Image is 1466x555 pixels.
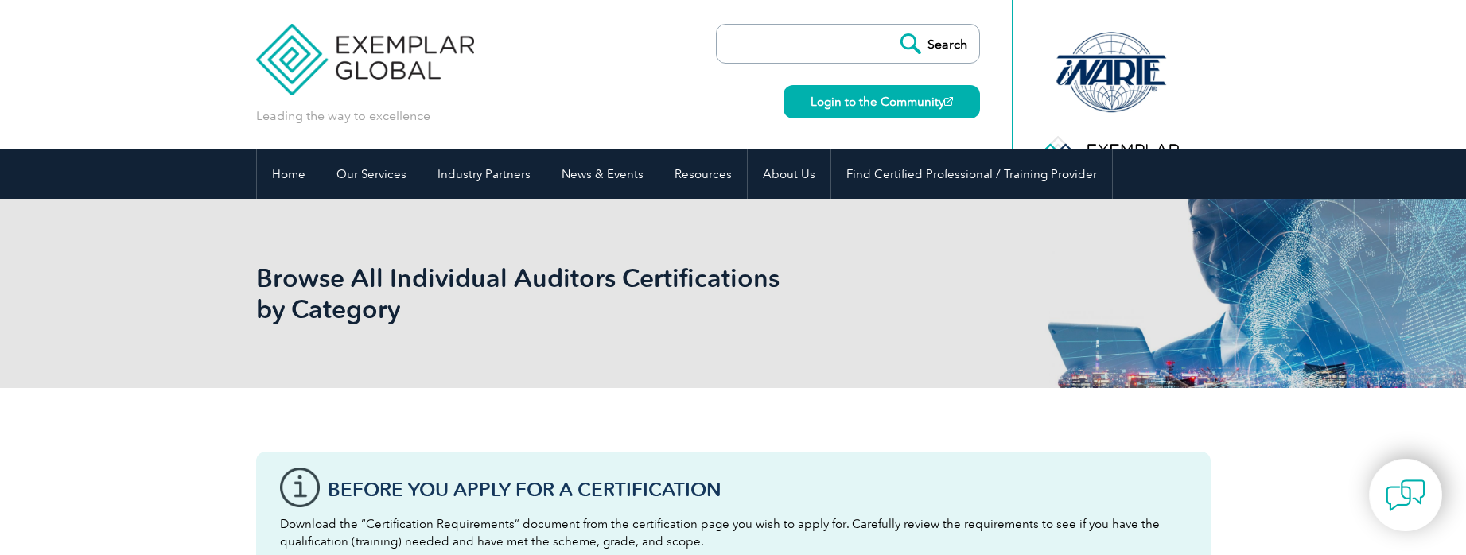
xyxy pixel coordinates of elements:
a: News & Events [546,149,659,199]
h3: Before You Apply For a Certification [328,479,1187,499]
a: Home [257,149,321,199]
img: open_square.png [944,97,953,106]
h1: Browse All Individual Auditors Certifications by Category [256,262,867,324]
a: Resources [659,149,747,199]
a: Our Services [321,149,422,199]
p: Download the “Certification Requirements” document from the certification page you wish to apply ... [280,515,1187,550]
a: Login to the Community [784,85,980,118]
a: Industry Partners [422,149,546,199]
a: Find Certified Professional / Training Provider [831,149,1112,199]
a: About Us [748,149,830,199]
img: contact-chat.png [1386,475,1425,515]
input: Search [892,25,979,63]
p: Leading the way to excellence [256,107,430,125]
